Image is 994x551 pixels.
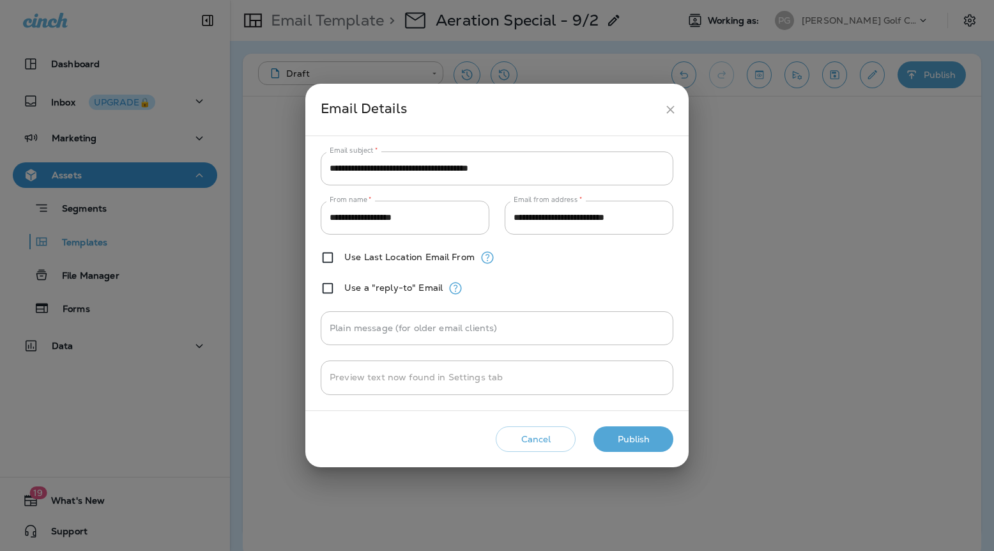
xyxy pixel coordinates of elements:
label: Email from address [514,195,582,205]
button: Cancel [496,426,576,453]
button: close [659,98,682,121]
label: From name [330,195,372,205]
div: Email Details [321,98,659,121]
label: Email subject [330,146,378,155]
button: Publish [593,426,673,453]
label: Use Last Location Email From [344,252,475,262]
label: Use a "reply-to" Email [344,283,443,293]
